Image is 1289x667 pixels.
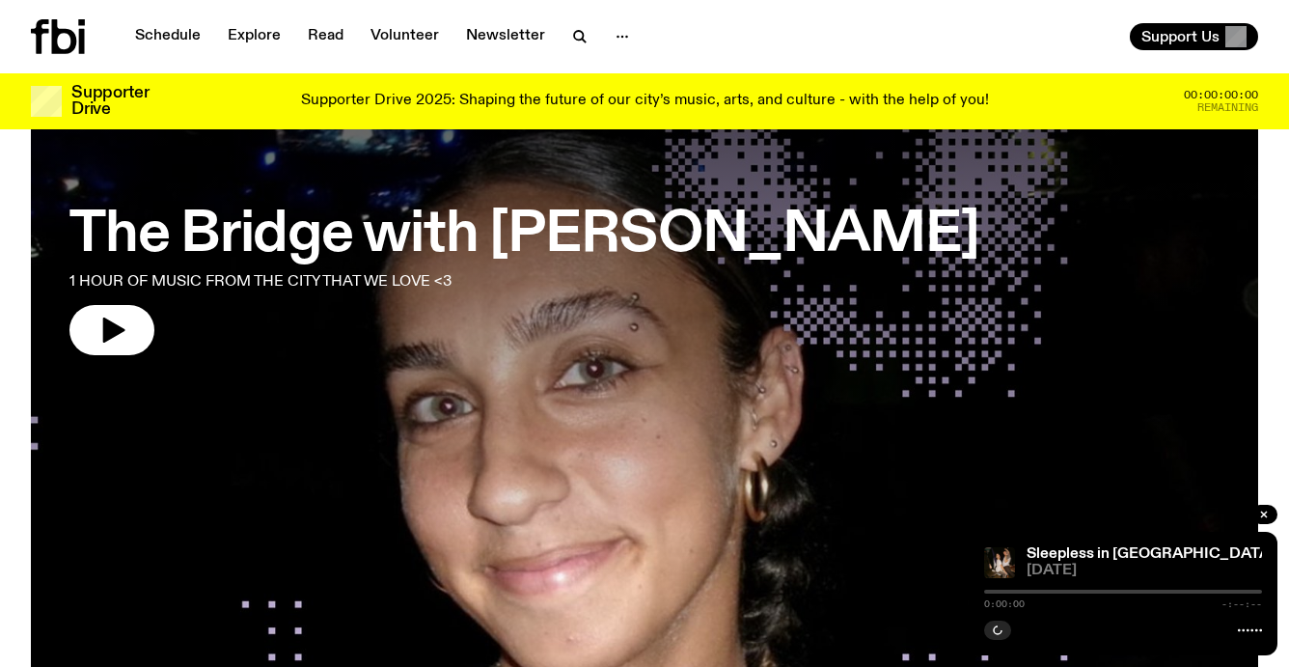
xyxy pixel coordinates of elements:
span: 0:00:00 [984,599,1025,609]
a: The Bridge with [PERSON_NAME]1 HOUR OF MUSIC FROM THE CITY THAT WE LOVE <3 [69,189,979,355]
span: [DATE] [1027,564,1262,578]
h3: Supporter Drive [71,85,149,118]
span: Remaining [1197,102,1258,113]
a: Volunteer [359,23,451,50]
span: Support Us [1141,28,1220,45]
a: Schedule [123,23,212,50]
span: 00:00:00:00 [1184,90,1258,100]
p: Supporter Drive 2025: Shaping the future of our city’s music, arts, and culture - with the help o... [301,93,989,110]
span: -:--:-- [1221,599,1262,609]
h3: The Bridge with [PERSON_NAME] [69,208,979,263]
a: Explore [216,23,292,50]
button: Support Us [1130,23,1258,50]
a: Read [296,23,355,50]
a: Newsletter [454,23,557,50]
img: Marcus Whale is on the left, bent to his knees and arching back with a gleeful look his face He i... [984,547,1015,578]
p: 1 HOUR OF MUSIC FROM THE CITY THAT WE LOVE <3 [69,270,563,293]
